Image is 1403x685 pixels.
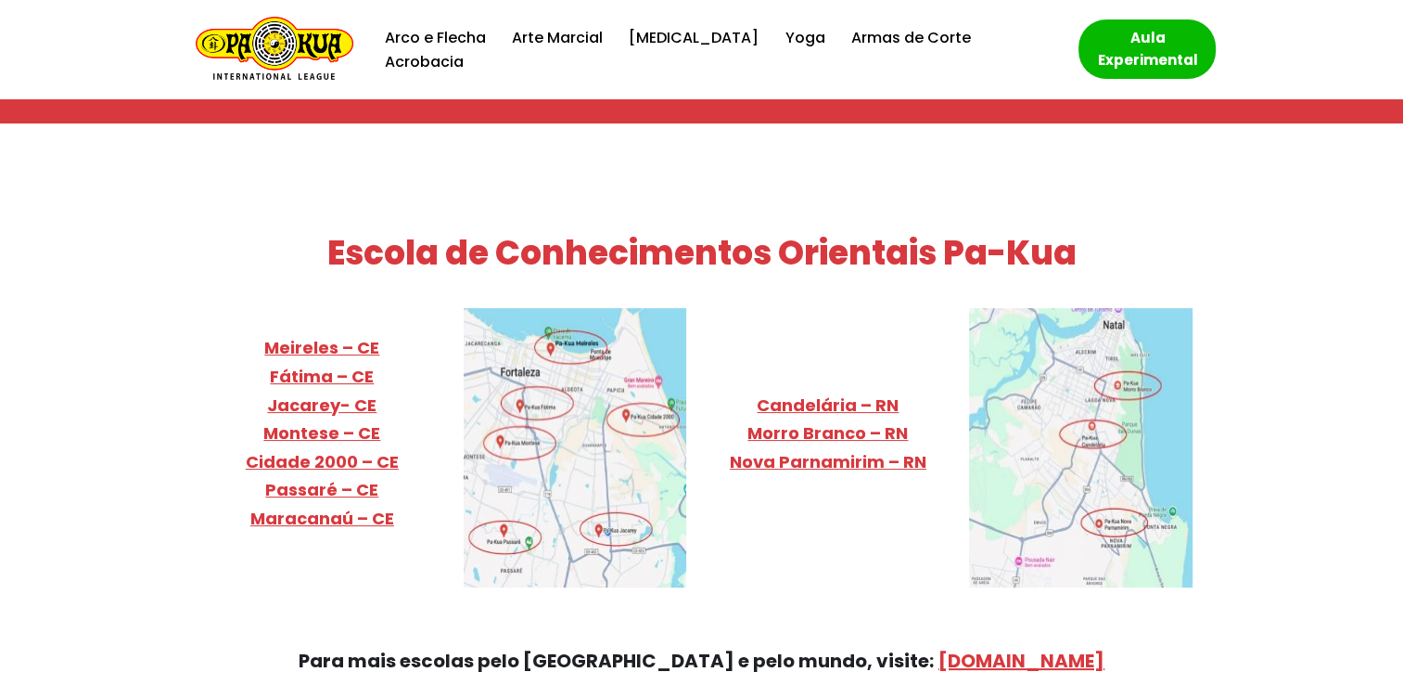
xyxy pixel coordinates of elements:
[757,394,899,417] a: Candelária – RN
[299,648,934,674] strong: Para mais escolas pelo [GEOGRAPHIC_DATA] e pelo mundo, visite:
[186,17,353,83] a: Escola de Conhecimentos Orientais Pa-Kua Uma escola para toda família
[629,25,759,50] a: [MEDICAL_DATA]
[512,25,603,50] a: Arte Marcial
[7,226,1397,280] h2: Escola de Conhecimentos Orientais Pa-Kua
[730,421,926,473] a: Morro Branco – RNNova Parnamirim – RN
[1078,19,1216,79] a: Aula Experimental
[938,648,1104,674] a: [DOMAIN_NAME]
[385,49,464,74] a: Acrobacia
[385,25,486,50] a: Arco e Flecha
[381,25,1051,74] div: Menu primário
[784,25,824,50] a: Yoga
[250,507,394,530] a: Maracanaú – CE
[850,25,970,50] a: Armas de Corte
[246,336,399,501] a: Meireles – CEFátima – CEJacarey- CEMontese – CECidade 2000 – CEPassaré – CE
